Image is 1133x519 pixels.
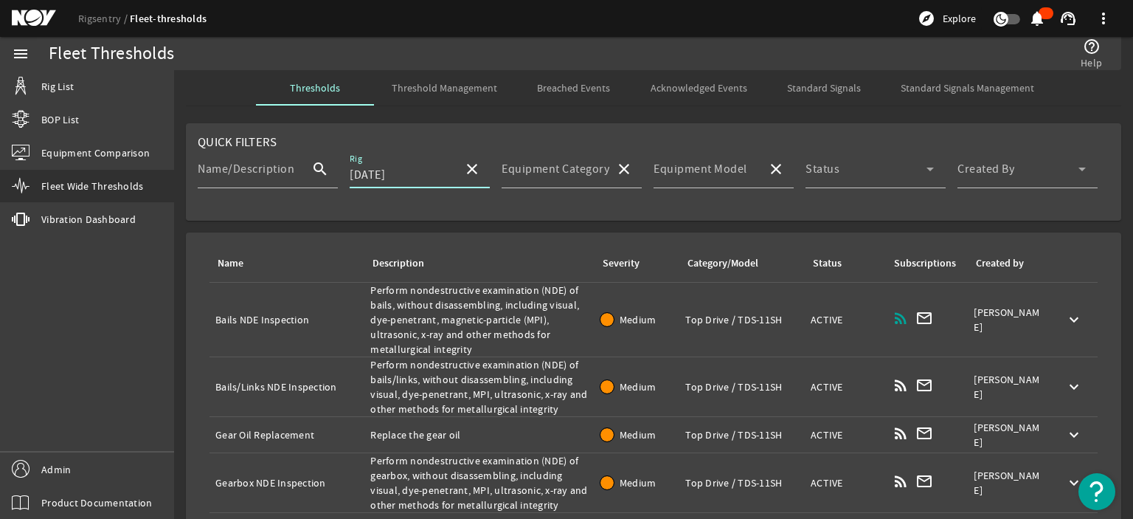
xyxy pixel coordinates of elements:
div: Subscriptions [894,255,956,272]
span: Acknowledged Events [651,83,747,93]
div: [PERSON_NAME] [974,468,1044,498]
mat-label: Name/Description [198,162,294,176]
span: Medium [620,428,656,441]
div: Created by [976,255,1024,272]
button: more_vert [1086,1,1121,36]
mat-label: Equipment Category [502,162,609,176]
mat-icon: keyboard_arrow_down [1065,474,1083,492]
mat-label: Created By [957,162,1014,176]
mat-icon: mail_outline [915,425,933,442]
mat-icon: close [615,160,633,178]
div: Replace the gear oil [370,427,588,442]
mat-icon: keyboard_arrow_down [1065,378,1083,396]
span: Medium [620,476,656,489]
span: Standard Signals Management [901,83,1034,93]
span: Quick Filters [198,134,277,150]
mat-icon: rss_feed [892,377,909,394]
span: Admin [41,462,71,477]
div: Gearbox NDE Inspection [215,475,358,490]
span: Product Documentation [41,495,152,510]
mat-icon: rss_feed [892,472,909,490]
mat-label: Status [805,162,839,176]
span: Fleet Wide Thresholds [41,179,143,193]
div: Top Drive / TDS-11SH [685,475,799,490]
mat-label: Equipment Model [654,162,747,176]
div: Bails NDE Inspection [215,312,358,327]
mat-icon: mail_outline [915,309,933,327]
div: Perform nondestructive examination (NDE) of bails/links, without disassembling, including visual,... [370,357,588,416]
span: BOP List [41,112,79,127]
div: Status [813,255,842,272]
span: Help [1081,55,1102,70]
div: Bails/Links NDE Inspection [215,379,358,394]
mat-icon: notifications [1028,10,1046,27]
div: Perform nondestructive examination (NDE) of gearbox, without disassembling, including visual, dye... [370,453,588,512]
mat-icon: keyboard_arrow_down [1065,311,1083,329]
mat-icon: close [463,160,481,178]
div: Severity [600,255,668,272]
span: Equipment Comparison [41,145,150,160]
div: ACTIVE [811,379,880,394]
mat-label: Rig [350,154,362,165]
div: Category/Model [687,255,758,272]
mat-icon: menu [12,45,30,63]
mat-icon: mail_outline [915,472,933,490]
button: Open Resource Center [1078,473,1115,510]
span: Rig List [41,79,74,94]
span: Thresholds [290,83,340,93]
div: ACTIVE [811,427,880,442]
span: Explore [943,11,976,26]
span: Vibration Dashboard [41,212,136,227]
div: Top Drive / TDS-11SH [685,427,799,442]
div: Top Drive / TDS-11SH [685,312,799,327]
mat-icon: support_agent [1059,10,1077,27]
mat-icon: vibration [12,210,30,228]
div: [PERSON_NAME] [974,305,1044,334]
div: Perform nondestructive examination (NDE) of bails, without disassembling, including visual, dye-p... [370,283,588,357]
span: Threshold Management [392,83,497,93]
div: Fleet Thresholds [49,47,174,61]
button: Explore [912,7,982,30]
span: Medium [620,380,656,393]
mat-icon: search [302,160,338,178]
div: ACTIVE [811,475,880,490]
div: Severity [603,255,640,272]
mat-icon: close [767,160,785,178]
mat-icon: keyboard_arrow_down [1065,426,1083,444]
div: [PERSON_NAME] [974,420,1044,450]
div: ACTIVE [811,312,880,327]
mat-icon: rss_feed [892,309,909,327]
a: Rigsentry [78,12,130,25]
div: [PERSON_NAME] [974,372,1044,402]
div: Name [218,255,243,272]
span: Breached Events [537,83,610,93]
a: Fleet-thresholds [130,12,207,26]
div: Top Drive / TDS-11SH [685,379,799,394]
mat-icon: explore [918,10,935,27]
div: Gear Oil Replacement [215,427,358,442]
mat-icon: rss_feed [892,425,909,442]
span: Medium [620,313,656,326]
div: Description [373,255,424,272]
mat-icon: help_outline [1083,38,1101,55]
mat-icon: mail_outline [915,377,933,394]
span: Standard Signals [787,83,861,93]
div: Name [215,255,353,272]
